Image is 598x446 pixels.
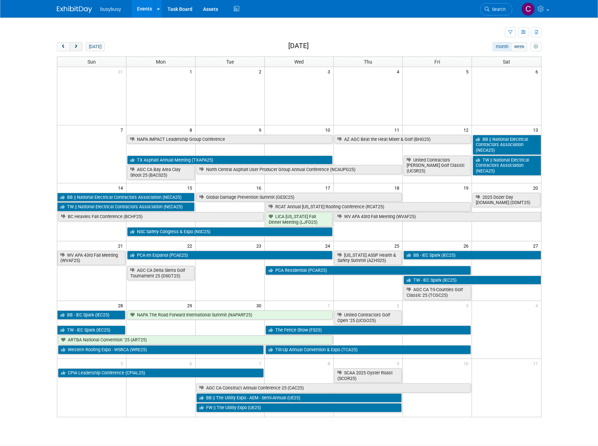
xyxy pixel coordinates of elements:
span: 6 [189,359,195,368]
img: Collin Larson [521,2,535,16]
span: 16 [256,183,264,192]
a: NAPA The Road Forward International Summit (NAPARF25) [127,310,333,320]
i: Personalize Calendar [534,45,538,49]
span: Fri [434,59,440,65]
span: 13 [532,125,541,134]
a: The Fence Show (FS25) [265,326,471,335]
a: North Central Asphalt User Producer Group Annual Conference (NCAUPG25) [196,165,402,174]
span: Thu [364,59,372,65]
span: 4 [535,301,541,310]
span: 17 [324,183,333,192]
a: TX Asphalt Annual Meeting (TXAPA25) [127,156,333,165]
span: Mon [156,59,166,65]
span: 9 [396,359,402,368]
button: myCustomButton [531,42,541,51]
a: SCAA 2025 Oyster Roast (SCOR25) [334,368,402,383]
span: 28 [117,301,126,310]
span: 23 [256,241,264,250]
span: 22 [186,241,195,250]
a: LICA [US_STATE] Fall Dinner Meeting (LJFD25) [265,212,333,227]
span: 5 [120,359,126,368]
h2: [DATE] [288,42,309,50]
a: TW || National Electrical Contractors Association (NECA25) [473,156,541,176]
span: 31 [117,67,126,76]
span: 4 [396,67,402,76]
span: Search [489,7,506,12]
span: 2 [258,67,264,76]
a: NSC Safety Congress & Expo (NSC25) [127,227,333,236]
span: 20 [532,183,541,192]
span: 8 [189,125,195,134]
a: Search [480,3,512,15]
a: PCA Residential (PCAR25) [265,266,471,275]
span: 8 [327,359,333,368]
a: BB - IEC Spark (IEC25) [57,310,125,320]
a: NAPA IMPACT Leadership Group Conference [127,135,333,144]
span: 21 [117,241,126,250]
a: AGC CA Bay Area Clay Shoot 25 (BACS25) [127,165,195,179]
a: Global Damage Prevention Summit (GESC25) [196,193,402,202]
span: 14 [117,183,126,192]
span: 5 [465,67,472,76]
span: 10 [324,125,333,134]
a: AGC CA Construct Annual Conference 25 (CAC25) [196,383,471,393]
a: BB || The Utility Expo - AEM - Semi-Annual (UE25) [196,393,402,402]
span: 15 [186,183,195,192]
span: Wed [294,59,304,65]
a: WV APA 43rd Fall Meeting (WVAF25) [57,251,125,265]
span: 26 [463,241,472,250]
span: 7 [120,125,126,134]
span: 10 [463,359,472,368]
a: AGC CA Delta Sierra Golf Tournament 25 (DSGT25) [127,266,195,280]
span: 11 [532,359,541,368]
a: Western Roofing Expo - WSRCA (WRE25) [58,345,264,354]
span: 11 [394,125,402,134]
span: 7 [258,359,264,368]
span: Sat [503,59,510,65]
a: BB || National Electrical Contractors Association (NECA25) [57,193,195,202]
a: United Contractors Golf Open ’25 (UCGO25) [334,310,402,325]
span: 29 [186,301,195,310]
button: next [70,42,83,51]
img: ExhibitDay [57,6,92,13]
span: 2 [396,301,402,310]
span: 30 [256,301,264,310]
span: 27 [532,241,541,250]
a: FW || The Utility Expo (UE25) [196,403,402,412]
a: RCAT Annual [US_STATE] Roofing Conference (RCAT25) [265,202,471,211]
a: AZ AGC Beat the Heat Mixer & Golf (BHG25) [334,135,471,144]
span: 18 [394,183,402,192]
button: [DATE] [86,42,104,51]
button: prev [57,42,70,51]
a: TW - IEC Spark (IEC25) [57,326,125,335]
a: [US_STATE] ASSP Health & Safety Summit (AZHS25) [334,251,402,265]
span: 1 [327,301,333,310]
a: United Contractors [PERSON_NAME] Golf Classic (UCSR25) [403,156,471,176]
span: 25 [394,241,402,250]
span: 3 [327,67,333,76]
span: busybusy [100,6,121,12]
a: WV APA 43rd Fall Meeting (WVAF25) [334,212,541,221]
a: TW || National Electrical Contractors Association (NECA25) [57,202,195,211]
span: 1 [189,67,195,76]
a: Tilt-Up Annual Convention & Expo (TCA25) [265,345,471,354]
a: CPIA Leadership Conference (CPIAL25) [58,368,264,378]
span: 9 [258,125,264,134]
a: ARTBA National Convention ’25 (ART25) [58,335,333,345]
a: BB || National Electrical Contractors Association (NECA25) [473,135,541,155]
a: 2025 Dozer Day [DOMAIN_NAME] (DDMT25) [473,193,540,207]
a: PCA en Espanol (PCAE25) [127,251,333,260]
a: AGC CA Tri-Counties Golf Classic 25 (TCGC25) [403,285,471,300]
a: BC Heavies Fall Conference (BCHF25) [58,212,264,221]
span: 24 [324,241,333,250]
span: 3 [465,301,472,310]
span: 12 [463,125,472,134]
span: 19 [463,183,472,192]
button: week [511,42,527,51]
a: TW - IEC Spark (IEC25) [403,276,541,285]
a: BB - IEC Spark (IEC25) [403,251,541,260]
span: Sun [87,59,96,65]
span: Tue [226,59,234,65]
button: month [493,42,511,51]
span: 6 [535,67,541,76]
